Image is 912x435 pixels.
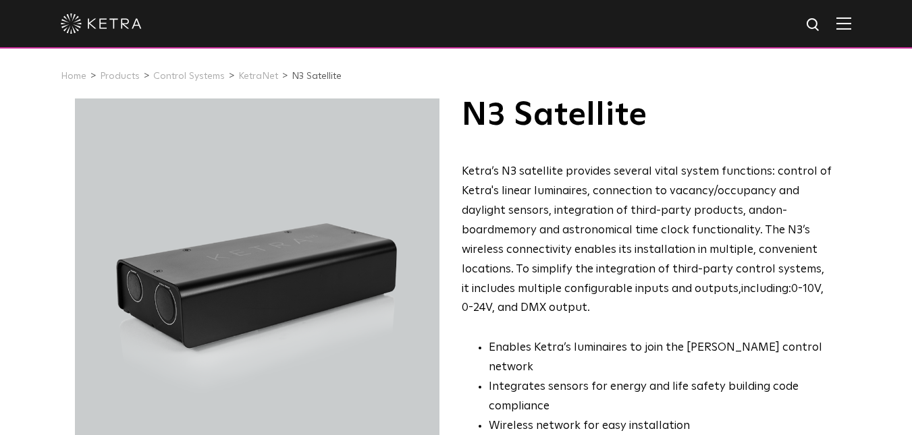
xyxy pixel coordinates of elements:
[462,163,834,318] p: Ketra’s N3 satellite provides several vital system functions: control of Ketra's linear luminaire...
[100,71,140,81] a: Products
[61,71,86,81] a: Home
[292,71,342,81] a: N3 Satellite
[462,205,787,236] g: on-board
[61,13,142,34] img: ketra-logo-2019-white
[153,71,225,81] a: Control Systems
[489,378,834,417] li: Integrates sensors for energy and life safety building code compliance
[489,339,834,378] li: Enables Ketra’s luminaires to join the [PERSON_NAME] control network
[836,17,851,30] img: Hamburger%20Nav.svg
[238,71,278,81] a: KetraNet
[741,283,791,295] g: including:
[805,17,822,34] img: search icon
[462,98,834,132] h1: N3 Satellite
